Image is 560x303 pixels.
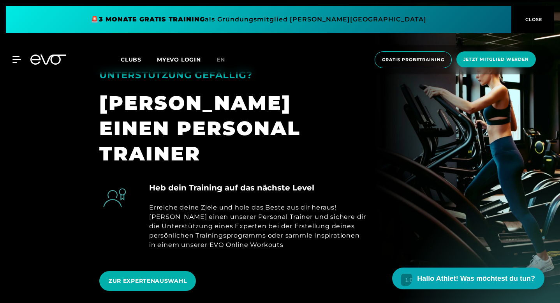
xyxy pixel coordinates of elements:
[392,268,544,289] button: Hallo Athlet! Was möchtest du tun?
[149,182,314,194] h4: Heb dein Training auf das nächste Level
[511,6,554,33] button: CLOSE
[417,273,535,284] span: Hallo Athlet! Was möchtest du tun?
[372,51,454,68] a: Gratis Probetraining
[109,277,187,285] span: ZUR EXPERTENAUSWAHL
[149,203,367,250] div: Erreiche deine Ziele und hole das Beste aus dir heraus! [PERSON_NAME] einen unserer Personal Trai...
[382,56,444,63] span: Gratis Probetraining
[157,56,201,63] a: MYEVO LOGIN
[121,56,157,63] a: Clubs
[121,56,141,63] span: Clubs
[217,55,234,64] a: en
[99,265,199,297] a: ZUR EXPERTENAUSWAHL
[217,56,225,63] span: en
[523,16,542,23] span: CLOSE
[99,90,367,166] div: [PERSON_NAME] EINEN PERSONAL TRAINER
[454,51,538,68] a: Jetzt Mitglied werden
[463,56,529,63] span: Jetzt Mitglied werden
